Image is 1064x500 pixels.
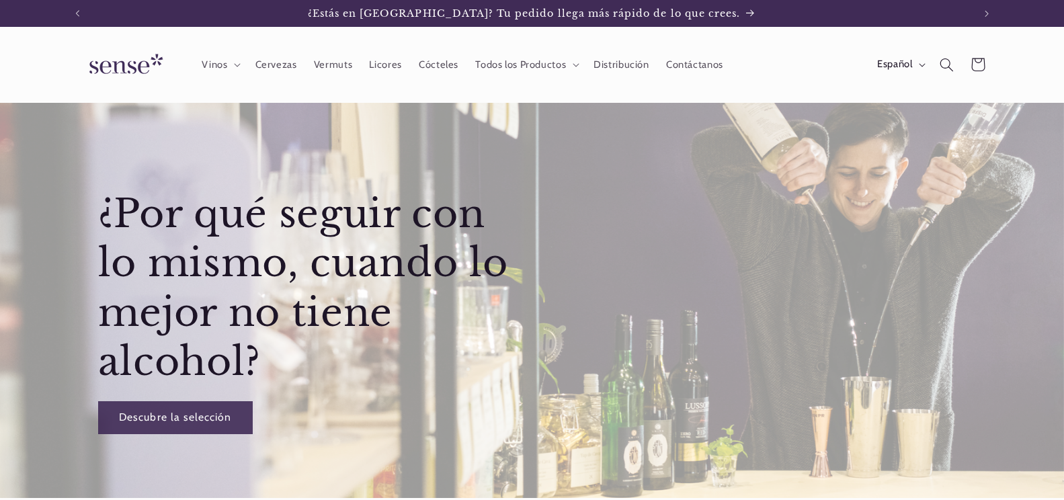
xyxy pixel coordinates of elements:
[98,401,253,434] a: Descubre la selección
[98,190,529,387] h2: ¿Por qué seguir con lo mismo, cuando lo mejor no tiene alcohol?
[585,50,658,79] a: Distribución
[666,58,723,71] span: Contáctanos
[594,58,649,71] span: Distribución
[73,46,174,84] img: Sense
[932,49,963,80] summary: Búsqueda
[255,58,297,71] span: Cervezas
[68,40,179,89] a: Sense
[467,50,585,79] summary: Todos los Productos
[410,50,466,79] a: Cócteles
[194,50,247,79] summary: Vinos
[202,58,227,71] span: Vinos
[308,7,741,19] span: ¿Estás en [GEOGRAPHIC_DATA]? Tu pedido llega más rápido de lo que crees.
[475,58,566,71] span: Todos los Productos
[247,50,305,79] a: Cervezas
[657,50,731,79] a: Contáctanos
[419,58,458,71] span: Cócteles
[314,58,352,71] span: Vermuts
[868,51,931,78] button: Español
[361,50,411,79] a: Licores
[305,50,361,79] a: Vermuts
[369,58,401,71] span: Licores
[877,57,912,72] span: Español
